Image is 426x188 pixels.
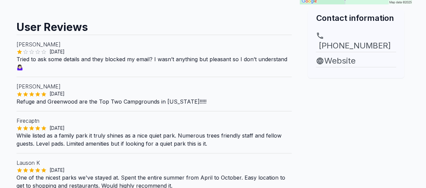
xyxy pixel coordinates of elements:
span: [DATE] [47,48,67,55]
p: Lauson K [17,159,292,167]
span: [DATE] [47,167,67,174]
p: [PERSON_NAME] [17,40,292,48]
a: Website [316,55,396,67]
a: [PHONE_NUMBER] [316,32,396,52]
span: [DATE] [47,90,67,97]
p: Tried to ask some details and they blocked my email? I wasn’t anything but pleasant so I don’t un... [17,55,292,71]
span: [DATE] [47,125,67,131]
p: While listed as a family park it truly shines as a nice quiet park. Numerous trees friendly staff... [17,131,292,148]
p: [PERSON_NAME] [17,82,292,90]
iframe: Advertisement [300,78,412,162]
h2: Contact information [316,12,396,24]
p: Firecaptn [17,117,292,125]
h2: User Reviews [17,14,292,35]
p: Refuge and Greenwood are the Top Two Campgrounds in [US_STATE]!!!!! [17,98,292,106]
